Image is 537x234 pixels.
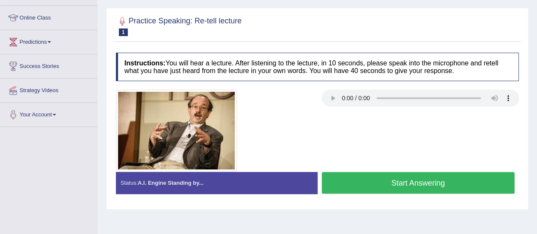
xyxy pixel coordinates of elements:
[119,28,128,36] span: 1
[116,53,519,81] h4: You will hear a lecture. After listening to the lecture, in 10 seconds, please speak into the mic...
[0,79,97,100] a: Strategy Videos
[0,30,97,51] a: Predictions
[124,59,166,67] b: Instructions:
[0,54,97,76] a: Success Stories
[138,180,203,186] strong: A.I. Engine Standing by...
[116,172,318,194] div: Status:
[0,103,97,124] a: Your Account
[116,15,242,36] h2: Practice Speaking: Re-tell lecture
[0,6,97,27] a: Online Class
[322,172,515,194] button: Start Answering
